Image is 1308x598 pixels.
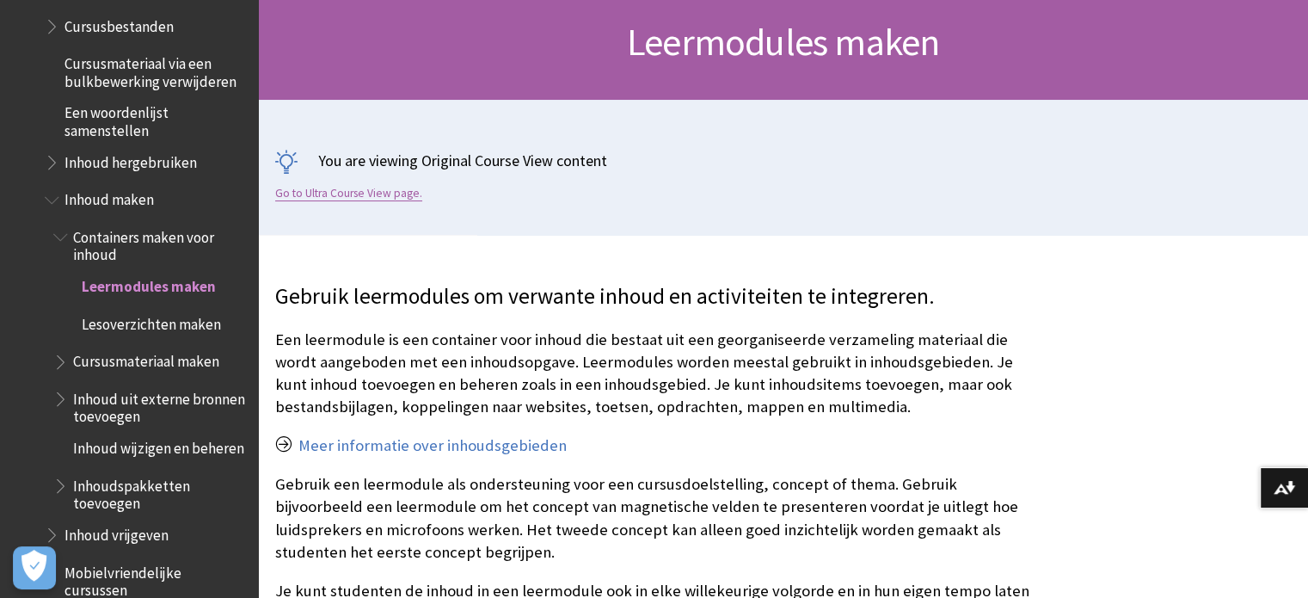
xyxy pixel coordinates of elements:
p: You are viewing Original Course View content [275,150,1291,171]
p: Gebruik leermodules om verwante inhoud en activiteiten te integreren. [275,281,1036,312]
button: Open Preferences [13,546,56,589]
span: Inhoud uit externe bronnen toevoegen [73,385,246,425]
span: Lesoverzichten maken [82,310,221,333]
span: Leermodules maken [627,18,939,65]
p: Gebruik een leermodule als ondersteuning voor een cursusdoelstelling, concept of thema. Gebruik b... [275,473,1036,564]
span: Cursusmateriaal via een bulkbewerking verwijderen [64,50,246,90]
span: Leermodules maken [82,272,216,295]
span: Inhoud wijzigen en beheren [73,434,244,457]
a: Meer informatie over inhoudsgebieden [298,435,567,456]
span: Containers maken voor inhoud [73,223,246,263]
span: Een woordenlijst samenstellen [64,99,246,139]
span: Inhoud vrijgeven [64,521,169,544]
span: Inhoud hergebruiken [64,148,197,171]
span: Cursusbestanden [64,12,174,35]
span: Inhoud maken [64,186,154,209]
span: Cursusmateriaal maken [73,348,219,371]
a: Go to Ultra Course View page. [275,186,422,201]
p: Een leermodule is een container voor inhoud die bestaat uit een georganiseerde verzameling materi... [275,329,1036,419]
span: Inhoudspakketten toevoegen [73,472,246,512]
